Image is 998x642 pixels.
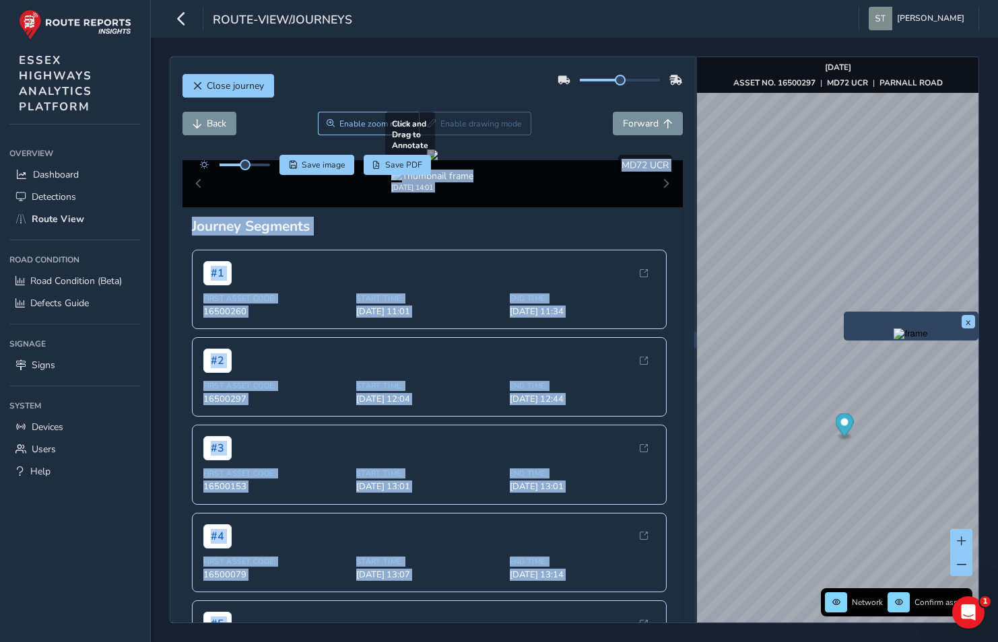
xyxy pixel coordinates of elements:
[339,118,411,129] span: Enable zoom mode
[32,213,84,225] span: Route View
[733,77,816,88] strong: ASSET NO. 16500297
[30,297,89,310] span: Defects Guide
[825,62,851,73] strong: [DATE]
[510,306,655,318] span: [DATE] 11:34
[9,250,141,270] div: Road Condition
[510,393,655,405] span: [DATE] 12:44
[30,275,122,287] span: Road Condition (Beta)
[203,612,232,636] span: # 5
[9,460,141,483] a: Help
[364,155,432,175] button: PDF
[9,292,141,314] a: Defects Guide
[914,597,968,608] span: Confirm assets
[510,557,655,567] span: End Time:
[203,468,349,478] span: First Asset Code:
[203,261,232,285] span: # 1
[9,354,141,376] a: Signs
[510,480,655,493] span: [DATE] 13:01
[510,293,655,304] span: End Time:
[203,381,349,391] span: First Asset Code:
[9,334,141,354] div: Signage
[9,416,141,438] a: Devices
[32,421,63,433] span: Devices
[827,77,868,88] strong: MD72 UCR
[9,208,141,230] a: Route View
[869,7,969,30] button: [PERSON_NAME]
[356,306,502,318] span: [DATE] 11:01
[19,52,92,114] span: ESSEX HIGHWAYS ANALYTICS PLATFORM
[894,328,927,339] img: frame
[510,569,655,581] span: [DATE] 13:14
[847,328,975,337] button: Preview frame
[33,168,79,181] span: Dashboard
[203,293,349,304] span: First Asset Code:
[32,443,56,456] span: Users
[203,393,349,405] span: 16500297
[192,217,673,236] div: Journey Segments
[9,186,141,208] a: Detections
[510,381,655,391] span: End Time:
[9,164,141,186] a: Dashboard
[203,557,349,567] span: First Asset Code:
[962,315,975,328] button: x
[356,293,502,304] span: Start Time:
[952,596,985,629] iframe: Intercom live chat
[980,596,991,607] span: 1
[623,117,659,130] span: Forward
[32,190,76,203] span: Detections
[203,480,349,493] span: 16500153
[318,112,420,135] button: Zoom
[32,359,55,371] span: Signs
[356,468,502,478] span: Start Time:
[203,436,232,460] span: # 3
[356,393,502,405] span: [DATE] 12:04
[279,155,354,175] button: Save
[852,597,883,608] span: Network
[207,117,226,130] span: Back
[9,270,141,292] a: Road Condition (Beta)
[9,143,141,164] div: Overview
[510,468,655,478] span: End Time:
[391,170,473,182] img: Thumbnail frame
[30,465,51,478] span: Help
[9,396,141,416] div: System
[356,557,502,567] span: Start Time:
[391,182,473,192] div: [DATE] 14:01
[385,159,422,170] span: Save PDF
[836,413,854,441] div: Map marker
[869,7,892,30] img: diamond-layout
[213,11,352,30] span: route-view/journeys
[356,569,502,581] span: [DATE] 13:07
[302,159,345,170] span: Save image
[203,306,349,318] span: 16500260
[182,74,274,98] button: Close journey
[356,480,502,493] span: [DATE] 13:01
[356,381,502,391] span: Start Time:
[613,112,683,135] button: Forward
[19,9,131,40] img: rr logo
[622,159,669,172] span: MD72 UCR
[9,438,141,460] a: Users
[207,79,264,92] span: Close journey
[733,77,943,88] div: | |
[203,569,349,581] span: 16500079
[182,112,236,135] button: Back
[203,349,232,373] span: # 2
[879,77,943,88] strong: PARNALL ROAD
[203,524,232,548] span: # 4
[897,7,964,30] span: [PERSON_NAME]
